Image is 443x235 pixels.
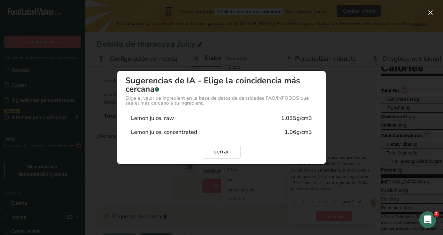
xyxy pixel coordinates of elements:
div: Lemon juice, concentrated [131,128,197,136]
div: 1.035g/cm3 [281,114,312,122]
div: Lemon juice, raw [131,114,174,122]
div: Elige el valor de ingredient en la base de datos de densidades FAO/INFOODS que sea el más cercano... [125,96,318,106]
span: 2 [434,211,439,217]
button: cerrar [203,145,241,159]
div: Sugerencias de IA - Elige la coincidencia más cercana [125,76,318,93]
span: cerrar [214,147,229,156]
div: 1.06g/cm3 [285,128,312,136]
iframe: Intercom live chat [419,211,436,228]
